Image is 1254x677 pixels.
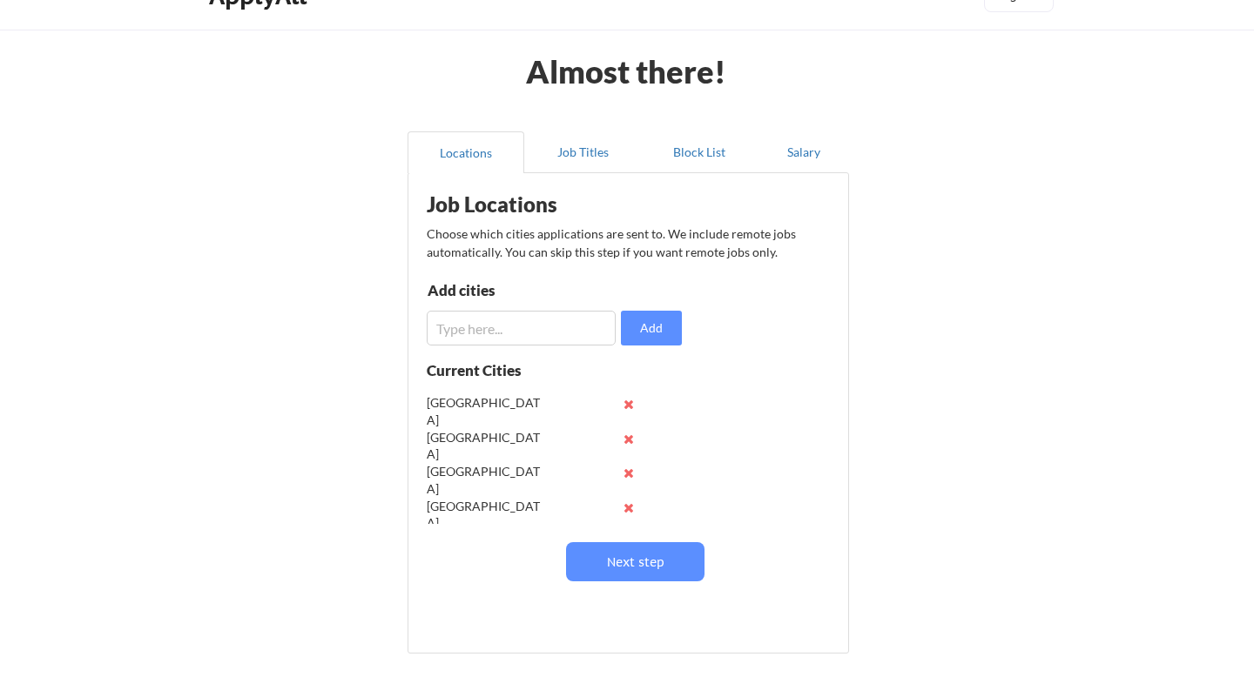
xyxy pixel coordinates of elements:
[427,463,541,497] div: [GEOGRAPHIC_DATA]
[621,311,682,345] button: Add
[428,283,608,298] div: Add cities
[427,363,559,378] div: Current Cities
[427,225,827,261] div: Choose which cities applications are sent to. We include remote jobs automatically. You can skip ...
[566,542,705,581] button: Next step
[641,131,758,173] button: Block List
[427,311,616,345] input: Type here...
[524,131,641,173] button: Job Titles
[427,429,541,463] div: [GEOGRAPHIC_DATA]
[427,194,646,215] div: Job Locations
[505,56,748,87] div: Almost there!
[758,131,849,173] button: Salary
[427,498,541,532] div: [GEOGRAPHIC_DATA]
[427,394,541,428] div: [GEOGRAPHIC_DATA]
[408,131,524,173] button: Locations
